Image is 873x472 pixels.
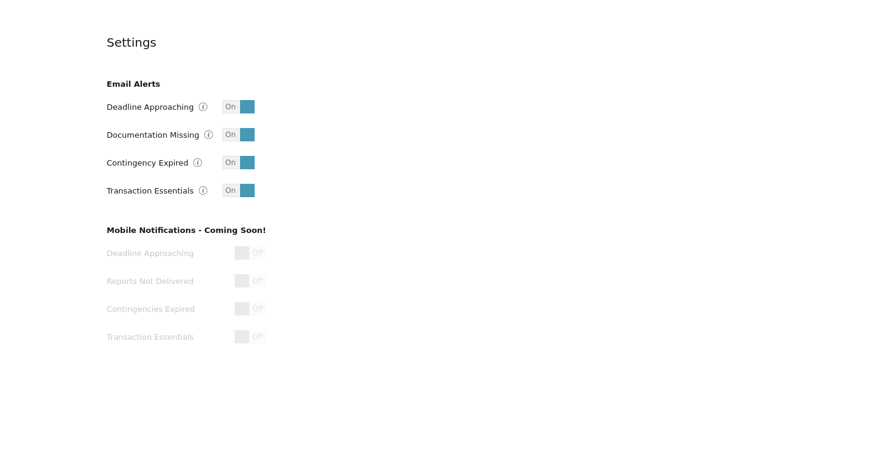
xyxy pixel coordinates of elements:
[222,157,239,169] span: On
[107,131,199,139] label: Documentation Missing
[107,187,194,195] label: Transaction Essentials
[107,159,189,167] label: Contingency Expired
[107,34,156,51] h4: Settings
[107,103,194,111] label: Deadline Approaching
[222,129,239,141] span: On
[107,78,254,90] h3: Email Alerts
[107,224,266,237] h3: Mobile Notifications - Coming Soon!
[222,101,239,113] span: On
[222,184,239,197] span: On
